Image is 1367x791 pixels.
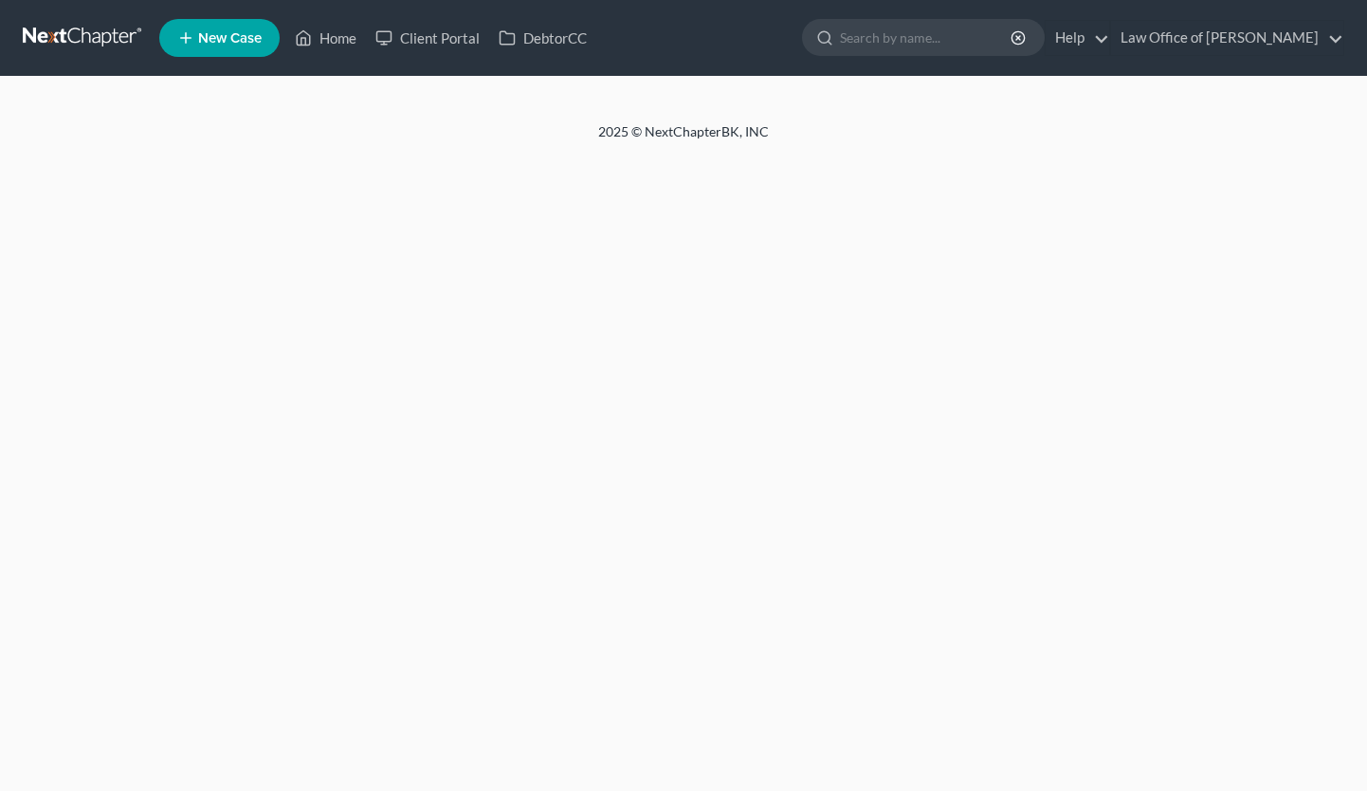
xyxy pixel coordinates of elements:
a: Law Office of [PERSON_NAME] [1111,21,1343,55]
a: Home [285,21,366,55]
input: Search by name... [840,20,1013,55]
a: Help [1046,21,1109,55]
span: New Case [198,31,262,46]
a: DebtorCC [489,21,596,55]
div: 2025 © NextChapterBK, INC [143,122,1224,156]
a: Client Portal [366,21,489,55]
